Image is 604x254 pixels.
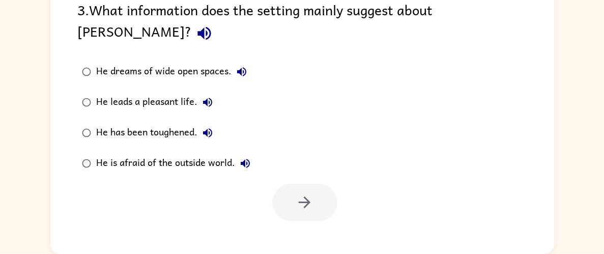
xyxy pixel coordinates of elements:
div: He is afraid of the outside world. [96,153,255,174]
div: He has been toughened. [96,123,218,143]
div: He leads a pleasant life. [96,92,218,112]
button: He dreams of wide open spaces. [232,62,252,82]
div: He dreams of wide open spaces. [96,62,252,82]
button: He leads a pleasant life. [197,92,218,112]
button: He has been toughened. [197,123,218,143]
button: He is afraid of the outside world. [235,153,255,174]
